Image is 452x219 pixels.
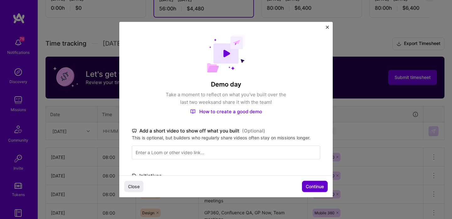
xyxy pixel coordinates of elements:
[132,127,320,135] label: Add a short video to show off what you built
[190,109,262,115] a: How to create a good demo
[242,127,265,135] span: (Optional)
[190,109,196,114] img: How to create a good demo
[163,91,289,106] p: Take a moment to reflect on what you've built over the last two weeks and share it with the team!
[326,26,329,32] button: Close
[132,172,137,179] i: icon TagBlack
[132,135,320,141] label: This is optional, but builders who regularly share videos often stay on missions longer.
[132,172,320,180] label: Initiatives
[128,183,140,189] span: Close
[132,80,320,88] h4: Demo day
[124,181,143,192] button: Close
[207,35,245,73] img: Demo day
[302,181,328,192] button: Continue
[306,183,324,189] span: Continue
[132,127,137,134] i: icon TvBlack
[132,146,320,160] input: Enter a Loom or other video link...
